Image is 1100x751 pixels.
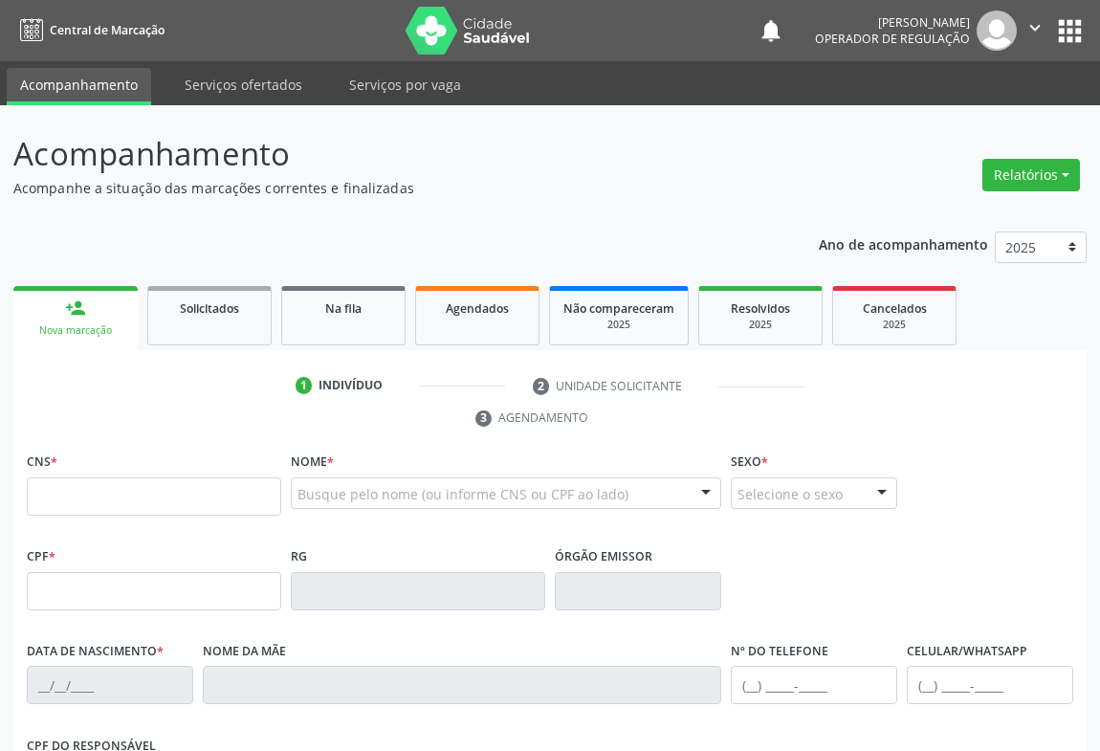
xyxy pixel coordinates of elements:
a: Serviços por vaga [336,68,474,101]
button: Relatórios [982,159,1080,191]
label: CPF [27,542,55,572]
i:  [1024,17,1045,38]
span: Central de Marcação [50,22,165,38]
span: Solicitados [180,300,239,317]
a: Serviços ofertados [171,68,316,101]
label: RG [291,542,307,572]
label: Nome [291,448,334,477]
label: CNS [27,448,57,477]
button: notifications [758,17,784,44]
img: img [977,11,1017,51]
span: Busque pelo nome (ou informe CNS ou CPF ao lado) [297,484,628,504]
label: Nome da mãe [203,637,286,667]
span: Selecione o sexo [737,484,843,504]
input: (__) _____-_____ [731,666,897,704]
p: Acompanhe a situação das marcações correntes e finalizadas [13,178,764,198]
span: Não compareceram [563,300,674,317]
label: Data de nascimento [27,637,164,667]
span: Cancelados [863,300,927,317]
label: Nº do Telefone [731,637,828,667]
div: 1 [296,377,313,394]
span: Na fila [325,300,362,317]
p: Acompanhamento [13,130,764,178]
label: Sexo [731,448,768,477]
div: 2025 [713,318,808,332]
button:  [1017,11,1053,51]
input: (__) _____-_____ [907,666,1073,704]
p: Ano de acompanhamento [819,232,988,255]
div: Indivíduo [319,377,383,394]
div: Nova marcação [27,323,124,338]
button: apps [1053,14,1087,48]
span: Resolvidos [731,300,790,317]
span: Agendados [446,300,509,317]
label: Celular/WhatsApp [907,637,1027,667]
div: 2025 [847,318,942,332]
label: Órgão emissor [555,542,652,572]
div: 2025 [563,318,674,332]
a: Central de Marcação [13,14,165,46]
div: [PERSON_NAME] [815,14,970,31]
input: __/__/____ [27,666,193,704]
div: person_add [65,298,86,319]
span: Operador de regulação [815,31,970,47]
a: Acompanhamento [7,68,151,105]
